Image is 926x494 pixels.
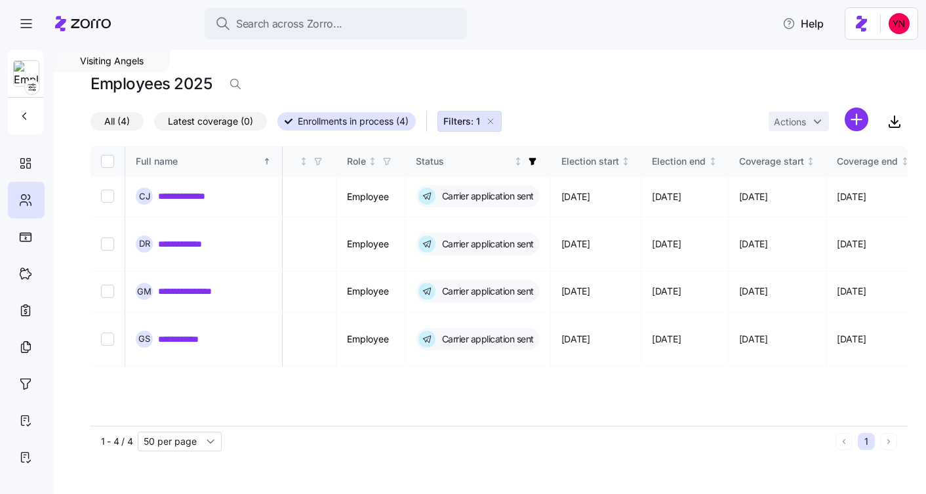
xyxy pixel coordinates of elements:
[652,190,681,203] span: [DATE]
[551,146,642,176] th: Election startNot sorted
[739,333,768,346] span: [DATE]
[438,285,534,298] span: Carrier application sent
[262,157,272,166] div: Sorted ascending
[782,16,824,31] span: Help
[336,176,405,217] td: Employee
[101,285,114,298] input: Select record 3
[769,112,829,131] button: Actions
[837,285,866,298] span: [DATE]
[336,217,405,272] td: Employee
[889,13,910,34] img: 113f96d2b49c10db4a30150f42351c8a
[336,146,405,176] th: RoleNot sorted
[641,146,729,176] th: Election endNot sorted
[104,113,130,130] span: All (4)
[139,239,150,248] span: D R
[739,190,768,203] span: [DATE]
[652,237,681,251] span: [DATE]
[438,237,534,251] span: Carrier application sent
[513,157,523,166] div: Not sorted
[837,333,866,346] span: [DATE]
[437,111,502,132] button: Filters: 1
[14,61,39,87] img: Employer logo
[101,333,114,346] input: Select record 4
[299,157,308,166] div: Not sorted
[101,435,132,448] span: 1 - 4 / 4
[837,154,898,169] div: Coverage end
[438,190,534,203] span: Carrier application sent
[54,50,170,72] div: Visiting Angels
[443,115,480,128] span: Filters: 1
[101,237,114,251] input: Select record 2
[205,8,467,39] button: Search across Zorro...
[652,333,681,346] span: [DATE]
[101,190,114,203] input: Select record 1
[236,16,342,32] span: Search across Zorro...
[900,157,910,166] div: Not sorted
[837,190,866,203] span: [DATE]
[739,237,768,251] span: [DATE]
[336,272,405,312] td: Employee
[336,312,405,367] td: Employee
[168,113,253,130] span: Latest coverage (0)
[136,154,260,169] div: Full name
[416,154,512,169] div: Status
[368,157,377,166] div: Not sorted
[806,157,815,166] div: Not sorted
[438,333,534,346] span: Carrier application sent
[347,154,366,169] div: Role
[858,433,875,450] button: 1
[298,113,409,130] span: Enrollments in process (4)
[845,108,868,131] svg: add icon
[561,285,590,298] span: [DATE]
[739,285,768,298] span: [DATE]
[561,154,619,169] div: Election start
[125,146,283,176] th: Full nameSorted ascending
[405,146,551,176] th: StatusNot sorted
[774,117,806,127] span: Actions
[729,146,827,176] th: Coverage startNot sorted
[91,73,212,94] h1: Employees 2025
[835,433,853,450] button: Previous page
[652,285,681,298] span: [DATE]
[561,190,590,203] span: [DATE]
[708,157,717,166] div: Not sorted
[561,237,590,251] span: [DATE]
[880,433,897,450] button: Next page
[138,335,150,343] span: G S
[826,146,921,176] th: Coverage endNot sorted
[739,154,804,169] div: Coverage start
[652,154,706,169] div: Election end
[139,192,150,201] span: C J
[621,157,630,166] div: Not sorted
[772,10,834,37] button: Help
[837,237,866,251] span: [DATE]
[101,155,114,168] input: Select all records
[561,333,590,346] span: [DATE]
[137,287,151,296] span: G M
